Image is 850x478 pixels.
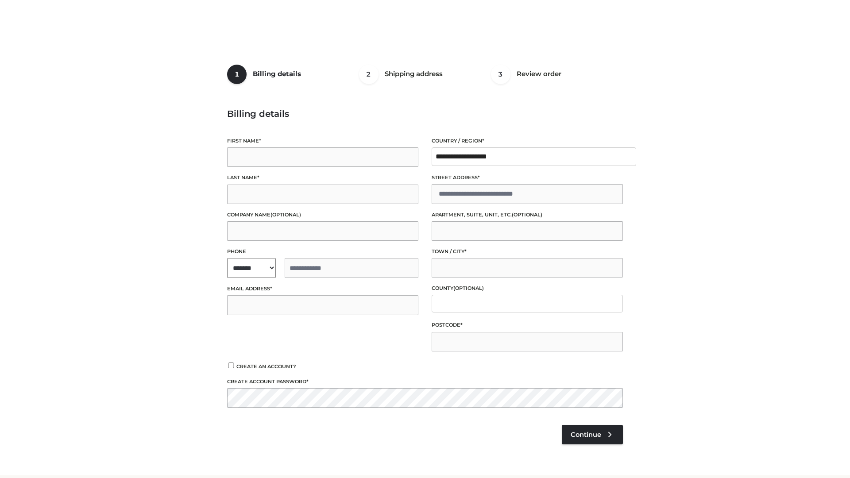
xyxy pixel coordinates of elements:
label: Last name [227,173,418,182]
label: Phone [227,247,418,256]
span: Shipping address [385,69,443,78]
span: Continue [571,431,601,439]
input: Create an account? [227,362,235,368]
label: Email address [227,285,418,293]
span: Create an account? [236,363,296,370]
span: Review order [517,69,561,78]
label: First name [227,137,418,145]
span: 1 [227,65,247,84]
label: Town / City [432,247,623,256]
label: Apartment, suite, unit, etc. [432,211,623,219]
label: Create account password [227,378,623,386]
h3: Billing details [227,108,623,119]
span: (optional) [453,285,484,291]
span: Billing details [253,69,301,78]
span: 2 [359,65,379,84]
label: Street address [432,173,623,182]
a: Continue [562,425,623,444]
label: County [432,284,623,293]
label: Country / Region [432,137,623,145]
span: (optional) [270,212,301,218]
span: (optional) [512,212,542,218]
label: Company name [227,211,418,219]
span: 3 [491,65,510,84]
label: Postcode [432,321,623,329]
